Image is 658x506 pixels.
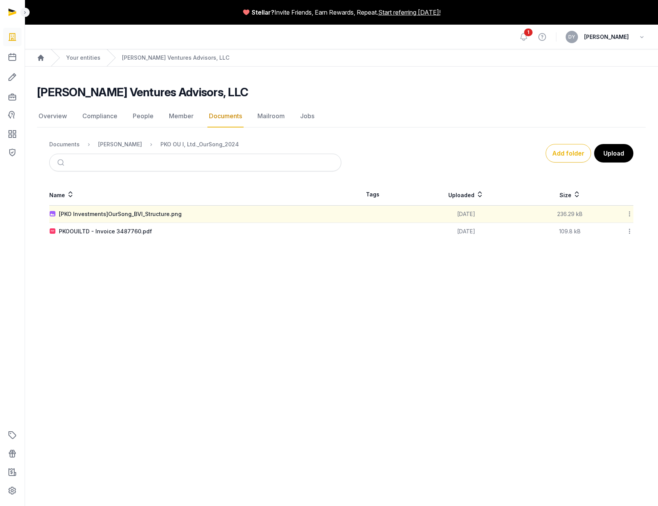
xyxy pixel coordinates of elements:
[98,141,142,148] div: [PERSON_NAME]
[50,228,56,235] img: pdf.svg
[620,469,658,506] iframe: Chat Widget
[37,105,68,127] a: Overview
[528,206,612,223] td: 236.29 kB
[252,8,274,17] span: Stellar?
[546,144,591,163] button: Add folder
[53,154,71,171] button: Submit
[49,141,80,148] div: Documents
[568,35,575,39] span: DY
[524,28,533,36] span: 1
[59,210,182,218] div: [PKO Investments]OurSong_BVI_Structure.png
[160,141,239,148] div: PKO OU I, Ltd._OurSong_2024
[528,184,612,206] th: Size
[37,105,646,127] nav: Tabs
[341,184,404,206] th: Tags
[404,184,528,206] th: Uploaded
[584,32,629,42] span: [PERSON_NAME]
[49,135,341,154] nav: Breadcrumb
[122,54,229,62] a: [PERSON_NAME] Ventures Advisors, LLC
[131,105,155,127] a: People
[256,105,286,127] a: Mailroom
[49,184,341,206] th: Name
[299,105,316,127] a: Jobs
[594,144,633,163] button: Upload
[25,49,658,67] nav: Breadcrumb
[457,228,475,235] span: [DATE]
[167,105,195,127] a: Member
[528,223,612,240] td: 109.8 kB
[81,105,119,127] a: Compliance
[378,8,441,17] a: Start referring [DATE]!
[566,31,578,43] button: DY
[59,228,152,235] div: PKOOUILTD - Invoice 3487760.pdf
[207,105,244,127] a: Documents
[37,85,248,99] h2: [PERSON_NAME] Ventures Advisors, LLC
[66,54,100,62] a: Your entities
[457,211,475,217] span: [DATE]
[50,211,56,217] img: image.svg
